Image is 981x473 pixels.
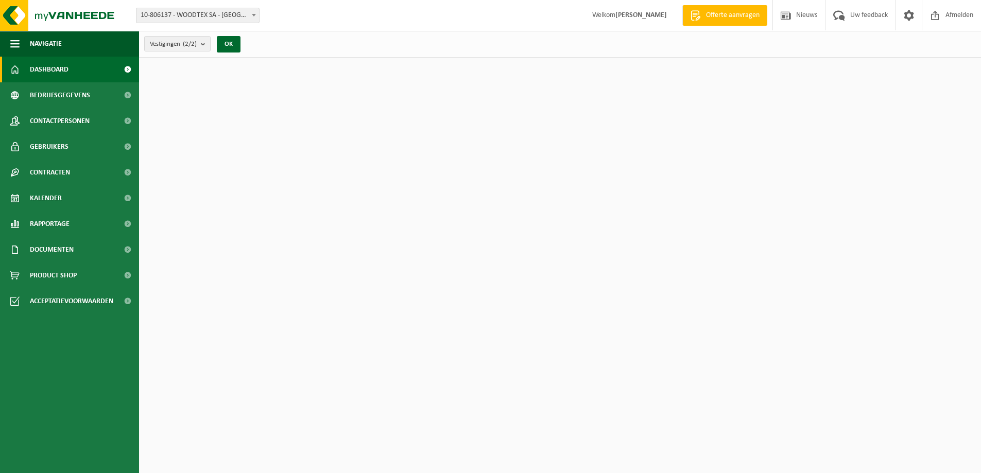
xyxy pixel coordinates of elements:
[30,237,74,262] span: Documenten
[30,160,70,185] span: Contracten
[30,82,90,108] span: Bedrijfsgegevens
[30,57,68,82] span: Dashboard
[30,108,90,134] span: Contactpersonen
[30,185,62,211] span: Kalender
[30,211,70,237] span: Rapportage
[615,11,667,19] strong: [PERSON_NAME]
[682,5,767,26] a: Offerte aanvragen
[136,8,259,23] span: 10-806137 - WOODTEX SA - WILRIJK
[183,41,197,47] count: (2/2)
[150,37,197,52] span: Vestigingen
[30,288,113,314] span: Acceptatievoorwaarden
[703,10,762,21] span: Offerte aanvragen
[30,262,77,288] span: Product Shop
[136,8,260,23] span: 10-806137 - WOODTEX SA - WILRIJK
[30,134,68,160] span: Gebruikers
[144,36,211,51] button: Vestigingen(2/2)
[217,36,240,52] button: OK
[30,31,62,57] span: Navigatie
